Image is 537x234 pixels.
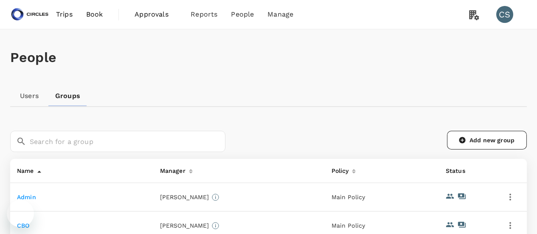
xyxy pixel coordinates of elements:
input: Search for a group [30,131,225,152]
a: Add new group [447,131,527,149]
th: Status [439,159,496,183]
div: CS [496,6,513,23]
a: Admin [17,194,36,200]
p: Main Policy [332,193,432,201]
a: Groups [48,86,87,106]
span: Manage [267,9,293,20]
img: Circles [10,5,49,24]
div: Name [14,162,34,176]
span: Book [86,9,103,20]
span: Reports [191,9,217,20]
p: [PERSON_NAME] [160,193,209,201]
iframe: Button to launch messaging window [7,200,34,227]
div: Policy [328,162,349,176]
span: Trips [56,9,73,20]
h1: People [10,50,527,65]
a: Users [10,86,48,106]
p: Main Policy [332,221,432,230]
span: People [231,9,254,20]
span: Approvals [135,9,177,20]
div: Manager [157,162,186,176]
p: [PERSON_NAME] [160,221,209,230]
